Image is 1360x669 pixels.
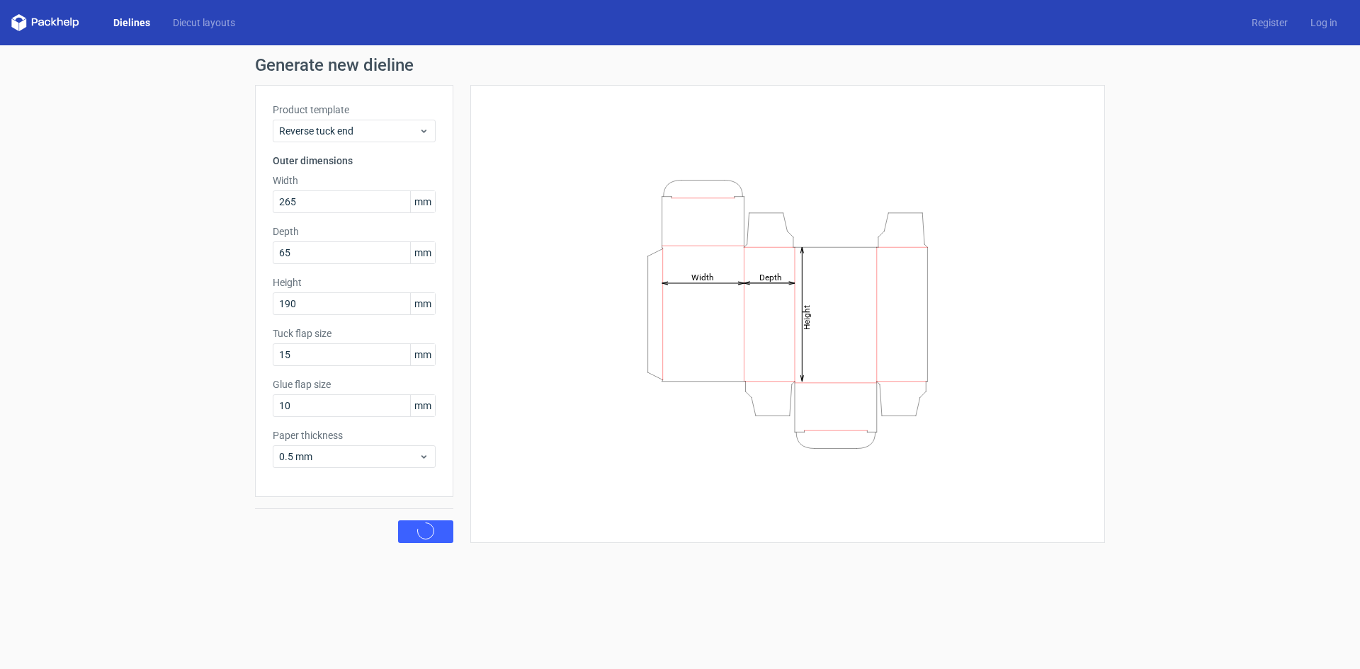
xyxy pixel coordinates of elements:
a: Register [1240,16,1299,30]
span: mm [410,242,435,263]
span: mm [410,293,435,314]
h1: Generate new dieline [255,57,1105,74]
label: Depth [273,224,436,239]
label: Paper thickness [273,428,436,442]
a: Diecut layouts [161,16,246,30]
tspan: Height [802,304,812,329]
tspan: Width [691,272,714,282]
label: Product template [273,103,436,117]
label: Height [273,275,436,290]
a: Dielines [102,16,161,30]
a: Log in [1299,16,1349,30]
label: Glue flap size [273,377,436,391]
span: mm [410,191,435,212]
label: Width [273,173,436,188]
span: 0.5 mm [279,450,419,464]
h3: Outer dimensions [273,154,436,168]
tspan: Depth [759,272,782,282]
span: mm [410,344,435,365]
span: mm [410,395,435,416]
span: Reverse tuck end [279,124,419,138]
label: Tuck flap size [273,326,436,341]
